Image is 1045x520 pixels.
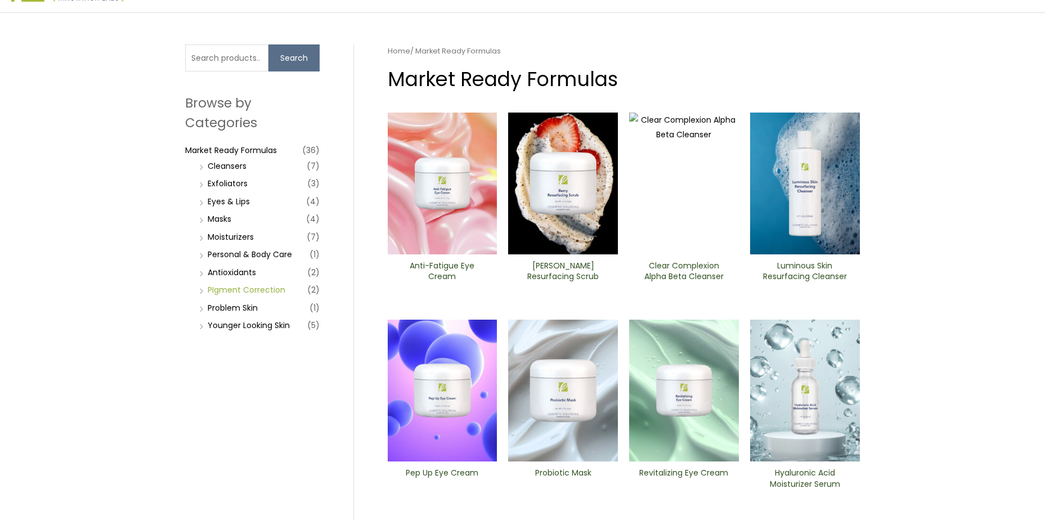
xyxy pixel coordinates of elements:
span: (36) [302,142,320,158]
span: (3) [307,176,320,191]
span: (4) [306,211,320,227]
h2: Browse by Categories [185,93,320,132]
span: (2) [307,265,320,280]
a: Moisturizers [208,231,254,243]
span: (5) [307,317,320,333]
a: Problem Skin [208,302,258,313]
span: (4) [306,194,320,209]
img: Luminous Skin Resurfacing ​Cleanser [750,113,860,254]
a: Home [388,46,410,56]
img: Pep Up Eye Cream [388,320,497,461]
img: Probiotic Mask [508,320,618,461]
h2: Anti-Fatigue Eye Cream [397,261,487,282]
span: (2) [307,282,320,298]
a: [PERSON_NAME] Resurfacing Scrub [518,261,608,286]
a: Antioxidants [208,267,256,278]
a: Market Ready Formulas [185,145,277,156]
span: (1) [310,246,320,262]
h2: Clear Complexion Alpha Beta ​Cleanser [639,261,729,282]
a: Masks [208,213,231,225]
a: Anti-Fatigue Eye Cream [397,261,487,286]
a: Revitalizing ​Eye Cream [639,468,729,493]
a: Cleansers [208,160,246,172]
nav: Breadcrumb [388,44,860,58]
img: Anti Fatigue Eye Cream [388,113,497,254]
a: Younger Looking Skin [208,320,290,331]
img: Revitalizing ​Eye Cream [629,320,739,461]
img: Clear Complexion Alpha Beta ​Cleanser [629,113,739,254]
a: Probiotic Mask [518,468,608,493]
h2: Pep Up Eye Cream [397,468,487,489]
a: Clear Complexion Alpha Beta ​Cleanser [639,261,729,286]
img: Berry Resurfacing Scrub [508,113,618,254]
a: Personal & Body Care [208,249,292,260]
a: Eyes & Lips [208,196,250,207]
img: Hyaluronic moisturizer Serum [750,320,860,461]
h2: [PERSON_NAME] Resurfacing Scrub [518,261,608,282]
a: Pep Up Eye Cream [397,468,487,493]
a: Luminous Skin Resurfacing ​Cleanser [760,261,850,286]
span: (7) [307,158,320,174]
button: Search [268,44,320,71]
a: PIgment Correction [208,284,285,295]
a: Exfoliators [208,178,248,189]
h2: Luminous Skin Resurfacing ​Cleanser [760,261,850,282]
h1: Market Ready Formulas [388,65,860,93]
h2: Probiotic Mask [518,468,608,489]
a: Hyaluronic Acid Moisturizer Serum [760,468,850,493]
input: Search products… [185,44,268,71]
span: (1) [310,300,320,316]
h2: Hyaluronic Acid Moisturizer Serum [760,468,850,489]
h2: Revitalizing ​Eye Cream [639,468,729,489]
span: (7) [307,229,320,245]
